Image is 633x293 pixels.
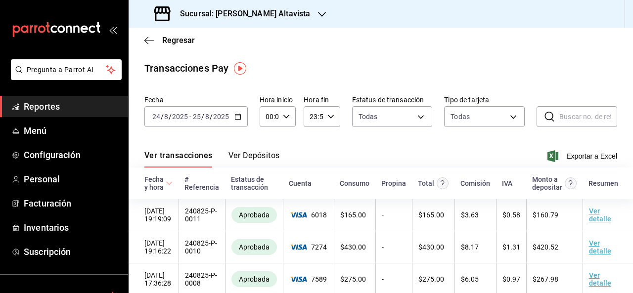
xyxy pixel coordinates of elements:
[461,243,479,251] span: $ 8.17
[340,275,366,283] span: $ 275.00
[260,96,296,103] label: Hora inicio
[589,271,611,287] a: Ver detalle
[533,275,558,283] span: $ 267.98
[231,207,277,223] div: Transacciones cobradas de manera exitosa.
[460,179,490,187] div: Comisión
[213,113,229,121] input: ----
[231,239,277,255] div: Transacciones cobradas de manera exitosa.
[210,113,213,121] span: /
[161,113,164,121] span: /
[144,36,195,45] button: Regresar
[461,211,479,219] span: $ 3.63
[24,148,120,162] span: Configuración
[109,26,117,34] button: open_drawer_menu
[11,59,122,80] button: Pregunta a Parrot AI
[418,179,434,187] div: Total
[144,175,164,191] div: Fecha y hora
[588,179,618,187] div: Resumen
[144,96,248,103] label: Fecha
[359,112,378,122] span: Todas
[444,96,525,103] label: Tipo de tarjeta
[7,72,122,82] a: Pregunta a Parrot AI
[235,275,273,283] span: Aprobada
[228,151,280,167] button: Ver Depósitos
[289,179,312,187] div: Cuenta
[235,211,273,219] span: Aprobada
[192,113,201,121] input: --
[502,179,512,187] div: IVA
[129,199,179,231] td: [DATE] 19:19:09
[461,275,479,283] span: $ 6.05
[164,113,169,121] input: --
[533,211,558,219] span: $ 160.79
[144,151,213,167] button: Ver transacciones
[179,231,225,263] td: 240825-P-0010
[502,275,520,283] span: $ 0.97
[502,211,520,219] span: $ 0.58
[172,8,310,20] h3: Sucursal: [PERSON_NAME] Altavista
[565,177,577,189] svg: Este es el monto resultante del total pagado menos comisión e IVA. Esta será la parte que se depo...
[532,175,562,191] div: Monto a depositar
[24,221,120,234] span: Inventarios
[418,275,444,283] span: $ 275.00
[231,175,277,191] div: Estatus de transacción
[418,243,444,251] span: $ 430.00
[24,245,120,258] span: Suscripción
[289,211,328,219] span: 6018
[381,179,406,187] div: Propina
[144,175,173,191] span: Fecha y hora
[437,177,449,189] svg: Este monto equivale al total pagado por el comensal antes de aplicar Comisión e IVA.
[172,113,188,121] input: ----
[549,150,617,162] button: Exportar a Excel
[340,179,369,187] div: Consumo
[533,243,558,251] span: $ 420.52
[352,96,433,103] label: Estatus de transacción
[129,231,179,263] td: [DATE] 19:16:22
[144,151,280,167] div: navigation tabs
[179,199,225,231] td: 240825-P-0011
[169,113,172,121] span: /
[234,62,246,75] img: Tooltip marker
[589,207,611,223] a: Ver detalle
[27,65,106,75] span: Pregunta a Parrot AI
[418,211,444,219] span: $ 165.00
[152,113,161,121] input: --
[502,243,520,251] span: $ 1.31
[559,107,617,126] input: Buscar no. de referencia
[24,172,120,186] span: Personal
[189,113,191,121] span: -
[24,100,120,113] span: Reportes
[340,243,366,251] span: $ 430.00
[235,243,273,251] span: Aprobada
[375,231,412,263] td: -
[289,243,328,251] span: 7274
[184,175,219,191] div: # Referencia
[375,199,412,231] td: -
[231,271,277,287] div: Transacciones cobradas de manera exitosa.
[451,112,470,122] div: Todas
[144,61,228,76] div: Transacciones Pay
[304,96,340,103] label: Hora fin
[24,124,120,137] span: Menú
[162,36,195,45] span: Regresar
[289,275,328,283] span: 7589
[201,113,204,121] span: /
[24,197,120,210] span: Facturación
[205,113,210,121] input: --
[589,239,611,255] a: Ver detalle
[340,211,366,219] span: $ 165.00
